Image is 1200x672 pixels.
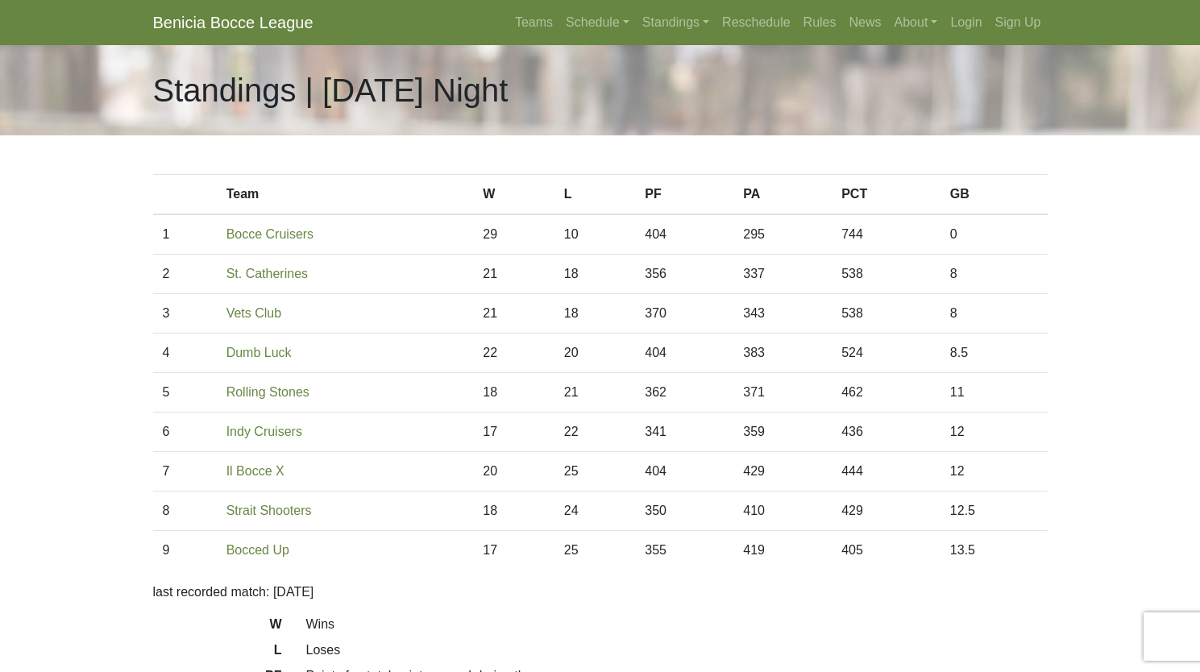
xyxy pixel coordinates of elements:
td: 538 [832,294,940,334]
td: 359 [733,413,832,452]
a: Dumb Luck [226,346,292,359]
td: 11 [940,373,1048,413]
td: 4 [153,334,217,373]
td: 21 [554,373,636,413]
td: 341 [635,413,733,452]
td: 2 [153,255,217,294]
a: Il Bocce X [226,464,284,478]
td: 370 [635,294,733,334]
td: 21 [473,294,554,334]
td: 8.5 [940,334,1048,373]
td: 5 [153,373,217,413]
a: Login [944,6,988,39]
td: 18 [473,492,554,531]
a: Reschedule [716,6,797,39]
th: PCT [832,175,940,215]
th: W [473,175,554,215]
td: 7 [153,452,217,492]
td: 24 [554,492,636,531]
td: 8 [940,294,1048,334]
a: Standings [636,6,716,39]
td: 343 [733,294,832,334]
td: 3 [153,294,217,334]
td: 22 [554,413,636,452]
a: Teams [509,6,559,39]
td: 29 [473,214,554,255]
a: Strait Shooters [226,504,312,517]
a: Indy Cruisers [226,425,302,438]
td: 21 [473,255,554,294]
td: 350 [635,492,733,531]
td: 12.5 [940,492,1048,531]
td: 20 [473,452,554,492]
td: 356 [635,255,733,294]
a: Benicia Bocce League [153,6,313,39]
td: 436 [832,413,940,452]
td: 18 [473,373,554,413]
h1: Standings | [DATE] Night [153,71,509,110]
th: L [554,175,636,215]
a: Vets Club [226,306,281,320]
td: 355 [635,531,733,570]
td: 383 [733,334,832,373]
td: 20 [554,334,636,373]
td: 17 [473,531,554,570]
td: 419 [733,531,832,570]
a: News [843,6,888,39]
td: 10 [554,214,636,255]
td: 429 [733,452,832,492]
td: 538 [832,255,940,294]
td: 22 [473,334,554,373]
a: Bocce Cruisers [226,227,313,241]
a: Schedule [559,6,636,39]
td: 362 [635,373,733,413]
td: 8 [940,255,1048,294]
a: Rules [797,6,843,39]
td: 524 [832,334,940,373]
dt: L [141,641,294,666]
p: last recorded match: [DATE] [153,583,1048,602]
td: 337 [733,255,832,294]
td: 744 [832,214,940,255]
a: Bocced Up [226,543,289,557]
td: 17 [473,413,554,452]
td: 404 [635,214,733,255]
td: 9 [153,531,217,570]
td: 25 [554,452,636,492]
a: Sign Up [989,6,1048,39]
td: 18 [554,294,636,334]
td: 444 [832,452,940,492]
td: 12 [940,413,1048,452]
a: Rolling Stones [226,385,309,399]
th: GB [940,175,1048,215]
td: 405 [832,531,940,570]
td: 25 [554,531,636,570]
dd: Wins [294,615,1060,634]
th: PA [733,175,832,215]
td: 371 [733,373,832,413]
td: 12 [940,452,1048,492]
td: 295 [733,214,832,255]
td: 18 [554,255,636,294]
th: PF [635,175,733,215]
td: 410 [733,492,832,531]
dd: Loses [294,641,1060,660]
td: 1 [153,214,217,255]
td: 0 [940,214,1048,255]
dt: W [141,615,294,641]
a: St. Catherines [226,267,308,280]
td: 6 [153,413,217,452]
a: About [888,6,945,39]
td: 429 [832,492,940,531]
td: 13.5 [940,531,1048,570]
td: 8 [153,492,217,531]
td: 404 [635,452,733,492]
td: 462 [832,373,940,413]
td: 404 [635,334,733,373]
th: Team [217,175,474,215]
